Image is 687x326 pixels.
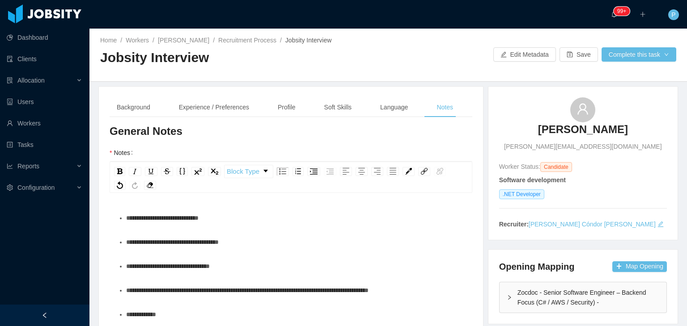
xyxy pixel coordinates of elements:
i: icon: right [507,295,512,300]
a: icon: profileTasks [7,136,82,154]
i: icon: setting [7,184,13,191]
i: icon: solution [7,77,13,84]
a: Home [100,37,117,44]
a: Block Type [225,165,273,178]
div: Monospace [177,167,188,176]
div: Center [356,167,368,176]
div: Background [110,97,157,117]
button: Complete this taskicon: down [602,47,676,62]
i: icon: plus [640,11,646,17]
h3: General Notes [110,124,472,138]
div: Soft Skills [317,97,359,117]
a: icon: pie-chartDashboard [7,29,82,46]
div: Outdent [324,167,336,176]
span: Block Type [227,163,259,180]
strong: Software development [499,176,566,184]
div: Profile [271,97,303,117]
sup: 1706 [614,7,630,16]
div: rdw-inline-control [112,165,223,178]
span: / [213,37,215,44]
div: Language [373,97,415,117]
div: rdw-link-control [416,165,448,178]
div: rdw-remove-control [142,181,158,190]
span: .NET Developer [499,189,544,199]
div: icon: rightZocdoc - Senior Software Engineer – Backend Focus (C# / AWS / Security) - [500,282,666,313]
div: Right [371,167,383,176]
a: icon: auditClients [7,50,82,68]
div: Italic [129,167,141,176]
span: Configuration [17,184,55,191]
div: Underline [145,167,157,176]
div: Experience / Preferences [172,97,256,117]
h3: [PERSON_NAME] [538,122,628,137]
div: Justify [387,167,399,176]
h4: Opening Mapping [499,260,575,273]
div: rdw-textalign-control [338,165,401,178]
a: icon: userWorkers [7,114,82,132]
span: / [120,37,122,44]
a: [PERSON_NAME] Cóndor [PERSON_NAME] [529,221,656,228]
div: rdw-history-control [112,181,142,190]
div: rdw-toolbar [110,162,472,193]
label: Notes [110,149,136,156]
span: / [280,37,282,44]
span: Worker Status: [499,163,540,170]
button: icon: plusMap Opening [612,261,667,272]
div: Remove [144,181,156,190]
span: / [153,37,154,44]
div: Undo [114,181,126,190]
span: P [671,9,675,20]
div: Redo [129,181,140,190]
strong: Recruiter: [499,221,529,228]
button: icon: saveSave [560,47,598,62]
div: Bold [114,167,125,176]
div: Left [340,167,352,176]
i: icon: line-chart [7,163,13,169]
a: Recruitment Process [218,37,276,44]
div: Superscript [191,167,204,176]
span: Candidate [540,162,572,172]
span: Jobsity Interview [285,37,331,44]
div: Unlink [434,167,446,176]
span: Reports [17,163,39,170]
i: icon: edit [657,221,664,227]
div: Ordered [293,167,304,176]
div: Unordered [276,167,289,176]
button: icon: editEdit Metadata [493,47,556,62]
i: icon: bell [611,11,617,17]
a: icon: robotUsers [7,93,82,111]
div: Notes [429,97,460,117]
a: [PERSON_NAME] [538,122,628,142]
div: Subscript [208,167,221,176]
div: Indent [307,167,320,176]
span: Allocation [17,77,45,84]
div: Strikethrough [161,167,173,176]
div: rdw-color-picker [401,165,416,178]
div: rdw-dropdown [224,165,273,178]
a: [PERSON_NAME] [158,37,209,44]
i: icon: user [577,103,589,115]
h2: Jobsity Interview [100,49,388,67]
div: rdw-block-control [223,165,275,178]
div: rdw-list-control [275,165,338,178]
div: Link [418,167,430,176]
span: [PERSON_NAME][EMAIL_ADDRESS][DOMAIN_NAME] [504,142,662,151]
a: Workers [126,37,149,44]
